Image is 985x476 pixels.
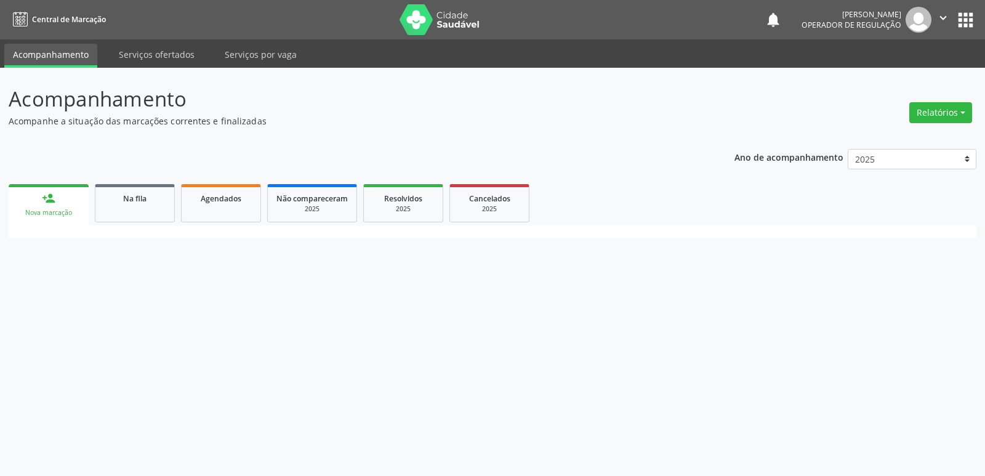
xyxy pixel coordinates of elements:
[276,204,348,214] div: 2025
[931,7,955,33] button: 
[123,193,147,204] span: Na fila
[936,11,950,25] i: 
[4,44,97,68] a: Acompanhamento
[955,9,976,31] button: apps
[42,192,55,205] div: person_add
[906,7,931,33] img: img
[734,149,843,164] p: Ano de acompanhamento
[9,9,106,30] a: Central de Marcação
[110,44,203,65] a: Serviços ofertados
[765,11,782,28] button: notifications
[372,204,434,214] div: 2025
[459,204,520,214] div: 2025
[17,208,80,217] div: Nova marcação
[802,9,901,20] div: [PERSON_NAME]
[32,14,106,25] span: Central de Marcação
[9,115,686,127] p: Acompanhe a situação das marcações correntes e finalizadas
[909,102,972,123] button: Relatórios
[216,44,305,65] a: Serviços por vaga
[802,20,901,30] span: Operador de regulação
[276,193,348,204] span: Não compareceram
[469,193,510,204] span: Cancelados
[384,193,422,204] span: Resolvidos
[9,84,686,115] p: Acompanhamento
[201,193,241,204] span: Agendados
